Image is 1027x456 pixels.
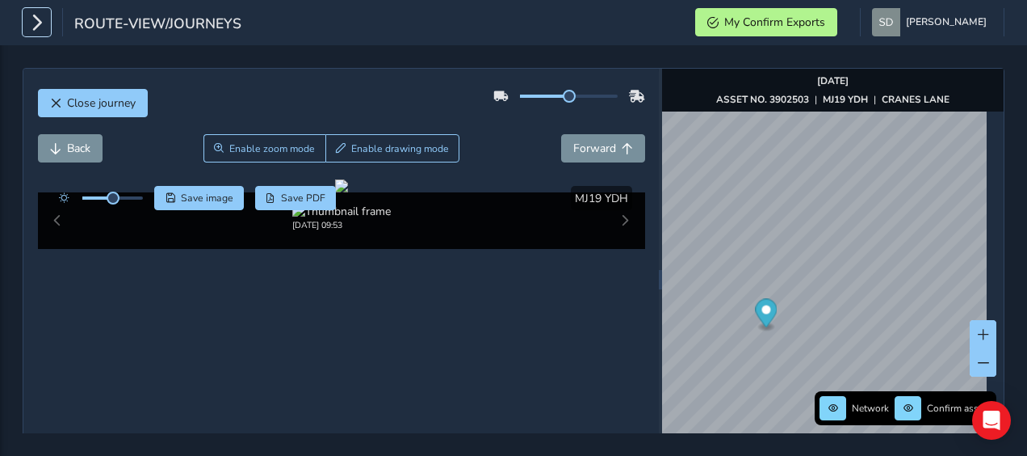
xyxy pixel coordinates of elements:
[882,93,949,106] strong: CRANES LANE
[575,191,628,206] span: MJ19 YDH
[852,402,889,415] span: Network
[927,402,991,415] span: Confirm assets
[573,141,616,156] span: Forward
[292,204,391,219] img: Thumbnail frame
[351,142,449,155] span: Enable drawing mode
[203,134,325,163] button: Zoom
[281,192,325,205] span: Save PDF
[724,15,825,30] span: My Confirm Exports
[38,89,148,117] button: Close journey
[292,219,391,231] div: [DATE] 09:53
[561,134,645,163] button: Forward
[695,8,837,36] button: My Confirm Exports
[38,134,103,163] button: Back
[255,186,337,210] button: PDF
[74,14,241,36] span: route-view/journeys
[154,186,244,210] button: Save
[872,8,900,36] img: diamond-layout
[181,192,233,205] span: Save image
[972,401,1011,440] div: Open Intercom Messenger
[823,93,868,106] strong: MJ19 YDH
[67,141,90,156] span: Back
[906,8,987,36] span: [PERSON_NAME]
[716,93,809,106] strong: ASSET NO. 3902503
[325,134,460,163] button: Draw
[716,93,949,106] div: | |
[229,142,315,155] span: Enable zoom mode
[872,8,992,36] button: [PERSON_NAME]
[817,74,849,87] strong: [DATE]
[67,95,136,111] span: Close journey
[756,299,778,332] div: Map marker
